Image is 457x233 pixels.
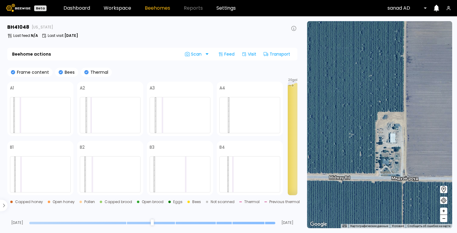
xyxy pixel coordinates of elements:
div: Transport [261,49,293,59]
div: Feed [216,49,237,59]
h4: B2 [80,145,85,149]
span: – [442,215,446,222]
button: Быстрые клавиши [342,224,347,228]
span: + [442,207,446,215]
div: Bees [192,200,201,204]
span: [DATE] [7,221,27,225]
a: Открыть эту область в Google Картах (в новом окне) [309,220,329,228]
p: Thermal [89,70,108,74]
b: N/A [31,33,38,38]
h4: A1 [10,86,14,90]
span: Reports [184,6,203,11]
h4: B4 [219,145,225,149]
p: Last visit : [48,34,78,37]
span: [DATE] [278,221,297,225]
button: Картографические данные [350,224,388,228]
h4: A3 [150,86,155,90]
img: Beewise logo [6,4,31,12]
h4: A2 [80,86,85,90]
a: Dashboard [63,6,90,11]
div: Eggs [173,200,183,204]
a: Сообщить об ошибке на карте [407,224,450,228]
h4: B1 [10,145,14,149]
b: [DATE] [64,33,78,38]
div: Visit [239,49,259,59]
h3: BH 41048 [7,25,29,30]
img: Google [309,220,329,228]
div: Open brood [142,200,164,204]
div: Capped brood [105,200,132,204]
a: Beehomes [145,6,170,11]
p: Bees [63,70,75,74]
p: Frame content [15,70,49,74]
a: Settings [216,6,236,11]
div: Thermal [244,200,260,204]
button: – [440,215,447,222]
span: [US_STATE] [32,25,53,29]
div: Beta [34,5,47,11]
div: Not scanned [211,200,235,204]
h4: B3 [150,145,154,149]
a: Условия [392,224,404,228]
p: Last feed : [13,34,38,37]
div: Pollen [84,200,95,204]
span: 20 gal [288,79,297,82]
span: Scan [185,52,204,57]
h4: A4 [219,86,225,90]
div: Capped honey [15,200,43,204]
b: Beehome actions [12,52,51,56]
div: Previous thermal [269,200,300,204]
button: + [440,208,447,215]
a: Workspace [104,6,131,11]
div: Open honey [53,200,75,204]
